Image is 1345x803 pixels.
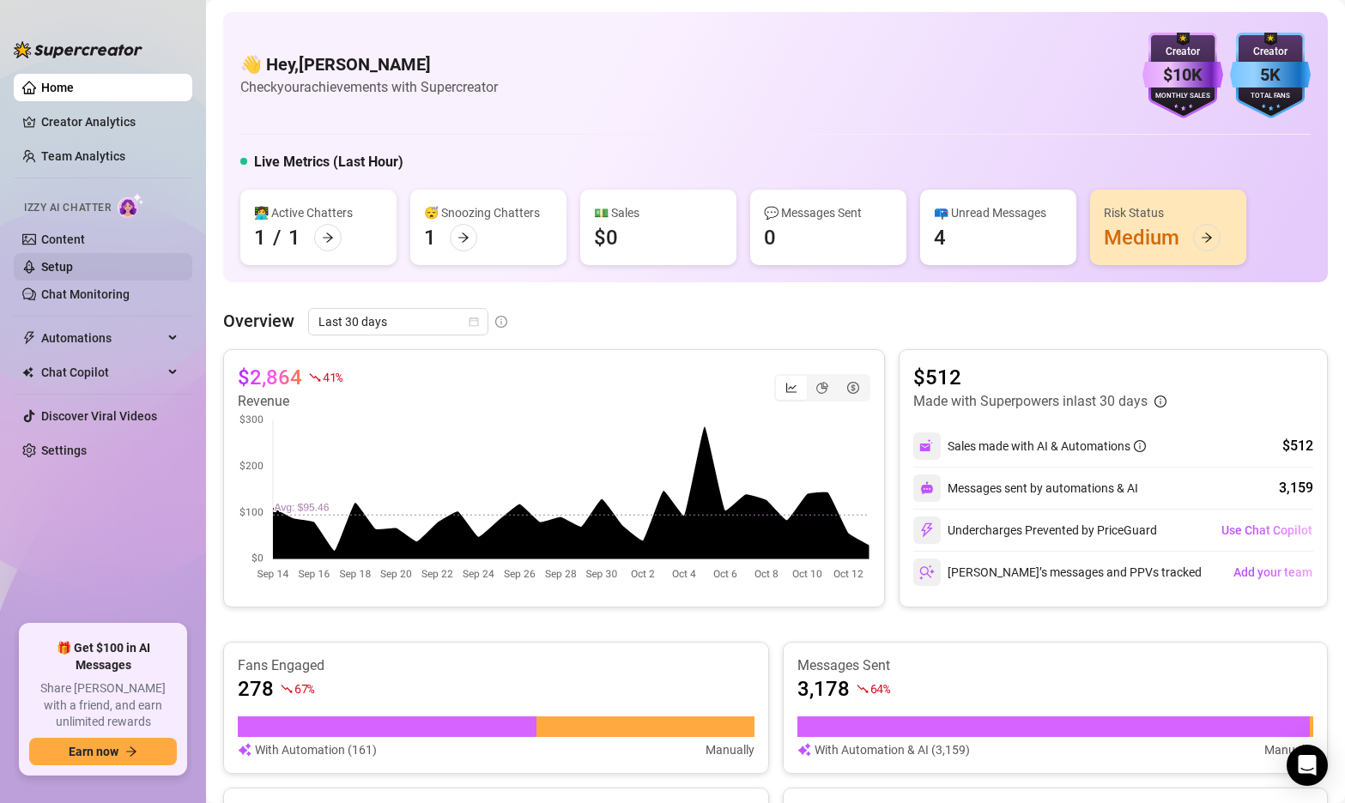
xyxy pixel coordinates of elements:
[919,438,935,454] img: svg%3e
[424,203,553,222] div: 😴 Snoozing Chatters
[41,108,179,136] a: Creator Analytics
[797,740,811,759] img: svg%3e
[223,308,294,334] article: Overview
[847,382,859,394] span: dollar-circle
[22,331,36,345] span: thunderbolt
[1230,62,1311,88] div: 5K
[934,224,946,251] div: 4
[1142,91,1223,102] div: Monthly Sales
[1230,91,1311,102] div: Total Fans
[919,522,935,538] img: svg%3e
[238,391,342,412] article: Revenue
[594,224,618,251] div: $0
[41,287,130,301] a: Chat Monitoring
[919,565,935,580] img: svg%3e
[797,675,850,703] article: 3,178
[1221,516,1313,544] button: Use Chat Copilot
[309,371,321,383] span: fall
[29,640,177,673] span: 🎁 Get $100 in AI Messages
[913,391,1148,412] article: Made with Superpowers in last 30 days
[774,374,870,401] div: segmented control
[1142,44,1223,60] div: Creator
[294,680,314,697] span: 67 %
[14,41,142,58] img: logo-BBDzfeDw.svg
[254,224,266,251] div: 1
[281,683,293,695] span: fall
[1233,565,1312,579] span: Add your team
[1282,436,1313,456] div: $512
[254,203,383,222] div: 👩‍💻 Active Chatters
[238,675,274,703] article: 278
[457,232,470,244] span: arrow-right
[913,474,1138,502] div: Messages sent by automations & AI
[424,224,436,251] div: 1
[815,740,970,759] article: With Automation & AI (3,159)
[24,200,111,216] span: Izzy AI Chatter
[1104,203,1233,222] div: Risk Status
[41,260,73,274] a: Setup
[948,437,1146,456] div: Sales made with AI & Automations
[323,369,342,385] span: 41 %
[1221,523,1312,537] span: Use Chat Copilot
[1230,33,1311,118] img: blue-badge-DgoSNQY1.svg
[857,683,869,695] span: fall
[870,680,890,697] span: 64 %
[913,516,1157,544] div: Undercharges Prevented by PriceGuard
[41,409,157,423] a: Discover Viral Videos
[785,382,797,394] span: line-chart
[495,316,507,328] span: info-circle
[913,558,1202,586] div: [PERSON_NAME]’s messages and PPVs tracked
[1264,740,1313,759] article: Manually
[594,203,723,222] div: 💵 Sales
[41,444,87,457] a: Settings
[1142,62,1223,88] div: $10K
[764,224,776,251] div: 0
[29,738,177,765] button: Earn nowarrow-right
[41,232,85,246] a: Content
[255,740,377,759] article: With Automation (161)
[240,76,498,98] article: Check your achievements with Supercreator
[41,81,74,94] a: Home
[118,193,144,218] img: AI Chatter
[1279,478,1313,498] div: 3,159
[706,740,754,759] article: Manually
[240,52,498,76] h4: 👋 Hey, [PERSON_NAME]
[41,324,163,352] span: Automations
[1201,232,1213,244] span: arrow-right
[1142,33,1223,118] img: purple-badge-B9DA21FR.svg
[288,224,300,251] div: 1
[318,309,478,335] span: Last 30 days
[1287,745,1328,786] div: Open Intercom Messenger
[913,364,1166,391] article: $512
[1233,558,1313,586] button: Add your team
[1154,395,1166,408] span: info-circle
[69,745,118,758] span: Earn now
[125,746,137,758] span: arrow-right
[41,149,125,163] a: Team Analytics
[41,359,163,386] span: Chat Copilot
[469,317,479,327] span: calendar
[238,656,754,675] article: Fans Engaged
[238,364,302,391] article: $2,864
[920,481,934,495] img: svg%3e
[322,232,334,244] span: arrow-right
[764,203,893,222] div: 💬 Messages Sent
[22,366,33,378] img: Chat Copilot
[816,382,828,394] span: pie-chart
[797,656,1314,675] article: Messages Sent
[934,203,1063,222] div: 📪 Unread Messages
[238,740,251,759] img: svg%3e
[1134,440,1146,452] span: info-circle
[1230,44,1311,60] div: Creator
[29,680,177,731] span: Share [PERSON_NAME] with a friend, and earn unlimited rewards
[254,152,403,172] h5: Live Metrics (Last Hour)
